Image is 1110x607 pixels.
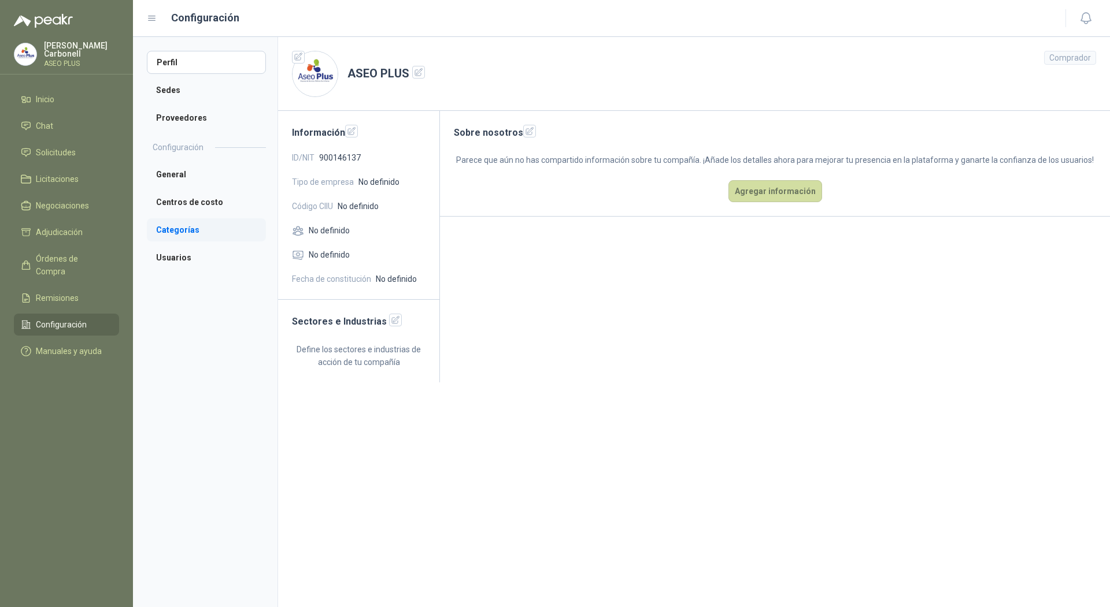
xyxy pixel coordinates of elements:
span: Licitaciones [36,173,79,185]
a: Remisiones [14,287,119,309]
a: Centros de costo [147,191,266,214]
button: Agregar información [728,180,822,202]
a: Sedes [147,79,266,102]
p: [PERSON_NAME] Carbonell [44,42,119,58]
a: General [147,163,266,186]
span: 900146137 [319,151,361,164]
div: Comprador [1044,51,1096,65]
h1: Configuración [171,10,239,26]
span: No definido [358,176,399,188]
a: Negociaciones [14,195,119,217]
span: Órdenes de Compra [36,252,108,278]
span: No definido [309,248,350,261]
span: Inicio [36,93,54,106]
a: Categorías [147,218,266,241]
span: Tipo de empresa [292,176,354,188]
a: Proveedores [147,106,266,129]
a: Solicitudes [14,141,119,163]
a: Manuales y ayuda [14,340,119,362]
span: Solicitudes [36,146,76,159]
span: Fecha de constitución [292,273,371,285]
span: Configuración [36,318,87,331]
span: No definido [338,200,379,213]
a: Chat [14,115,119,137]
h2: Información [292,125,425,140]
span: ID/NIT [292,151,314,164]
h2: Configuración [153,141,203,154]
span: Negociaciones [36,199,89,212]
h1: ASEO PLUS [347,65,425,83]
a: Usuarios [147,246,266,269]
a: Perfil [147,51,266,74]
img: Company Logo [14,43,36,65]
img: Logo peakr [14,14,73,28]
h2: Sectores e Industrias [292,314,425,329]
span: Adjudicación [36,226,83,239]
a: Configuración [14,314,119,336]
p: Define los sectores e industrias de acción de tu compañía [292,343,425,368]
a: Licitaciones [14,168,119,190]
span: Remisiones [36,292,79,304]
span: Manuales y ayuda [36,345,102,358]
span: Código CIIU [292,200,333,213]
span: Chat [36,120,53,132]
a: Inicio [14,88,119,110]
h2: Sobre nosotros [454,125,1096,140]
a: Adjudicación [14,221,119,243]
img: Company Logo [293,51,338,96]
span: No definido [309,224,350,237]
span: No definido [376,273,417,285]
a: Órdenes de Compra [14,248,119,282]
p: ASEO PLUS [44,60,119,67]
p: Parece que aún no has compartido información sobre tu compañía. ¡Añade los detalles ahora para me... [454,154,1096,166]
